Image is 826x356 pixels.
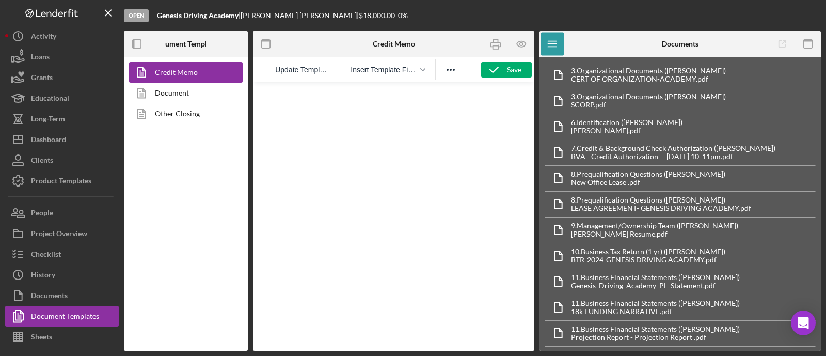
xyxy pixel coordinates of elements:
button: Reveal or hide additional toolbar items [442,63,459,77]
div: Document Templates [31,306,99,329]
div: Dashboard [31,129,66,152]
iframe: Rich Text Area [253,82,534,351]
button: Loans [5,47,119,67]
button: People [5,203,119,223]
button: Educational [5,88,119,109]
button: Dashboard [5,129,119,150]
div: 11. Business Financial Statements ([PERSON_NAME]) [571,325,740,333]
div: 8. Prequalification Questions ([PERSON_NAME]) [571,196,751,204]
div: 6. Identification ([PERSON_NAME]) [571,118,682,127]
div: [PERSON_NAME] [PERSON_NAME] | [241,11,359,20]
span: Update Template [275,66,329,74]
div: Educational [31,88,69,111]
div: 9. Management/Ownership Team ([PERSON_NAME]) [571,222,738,230]
button: Activity [5,26,119,47]
div: BVA - Credit Authorization -- [DATE] 10_11pm.pdf [571,152,775,161]
a: Other Closing [129,103,237,124]
div: Genesis_Driving_Academy_PL_Statement.pdf [571,282,740,290]
div: LEASE AGREEMENT- GENESIS DRIVING ACADEMY.pdf [571,204,751,212]
button: Checklist [5,244,119,265]
div: 8. Prequalification Questions ([PERSON_NAME]) [571,170,725,178]
button: Clients [5,150,119,171]
div: Grants [31,67,53,90]
div: Open Intercom Messenger [791,311,816,335]
div: 3. Organizational Documents ([PERSON_NAME]) [571,92,726,101]
button: Long-Term [5,109,119,129]
div: Product Templates [31,171,91,194]
div: Projection Report - Projection Report .pdf [571,333,740,342]
b: Documents [662,40,698,48]
div: Sheets [31,327,52,350]
div: History [31,265,55,288]
div: People [31,203,53,226]
div: 11. Business Financial Statements ([PERSON_NAME]) [571,273,740,282]
div: SCORP.pdf [571,101,726,109]
button: Insert Template Field [346,63,428,77]
div: 18k FUNDING NARRATIVE.pdf [571,307,740,316]
a: Document [129,83,237,103]
div: | [157,11,241,20]
div: [PERSON_NAME].pdf [571,127,682,135]
button: Document Templates [5,306,119,327]
div: 3. Organizational Documents ([PERSON_NAME]) [571,67,726,75]
div: Activity [31,26,56,49]
div: New Office Lease .pdf [571,178,725,187]
button: Save [481,62,532,78]
div: Loans [31,47,50,70]
b: Genesis Driving Academy [157,11,239,20]
button: Product Templates [5,171,119,191]
div: Long-Term [31,109,65,132]
div: 7. Credit & Background Check Authorization ([PERSON_NAME]) [571,144,775,152]
div: Clients [31,150,53,173]
button: Sheets [5,327,119,347]
button: Reset the template to the current product template value [271,63,333,77]
button: Documents [5,285,119,306]
div: Save [507,62,521,78]
div: 10. Business Tax Return (1 yr) ([PERSON_NAME]) [571,247,725,256]
button: Grants [5,67,119,88]
b: Credit Memo [373,40,415,48]
button: History [5,265,119,285]
span: Insert Template Field [351,66,417,74]
div: Checklist [31,244,61,267]
a: Credit Memo [129,62,237,83]
div: Open [124,9,149,22]
b: Document Templates [152,40,220,48]
div: 11. Business Financial Statements ([PERSON_NAME]) [571,299,740,307]
div: Documents [31,285,68,308]
div: BTR-2024-GENESIS DRIVING ACADEMY.pdf [571,256,725,264]
div: CERT OF ORGANIZATION-ACADEMY.pdf [571,75,726,83]
div: [PERSON_NAME] Resume.pdf [571,230,738,238]
div: 0 % [398,11,408,20]
div: $18,000.00 [359,11,398,20]
div: Project Overview [31,223,87,246]
button: Project Overview [5,223,119,244]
